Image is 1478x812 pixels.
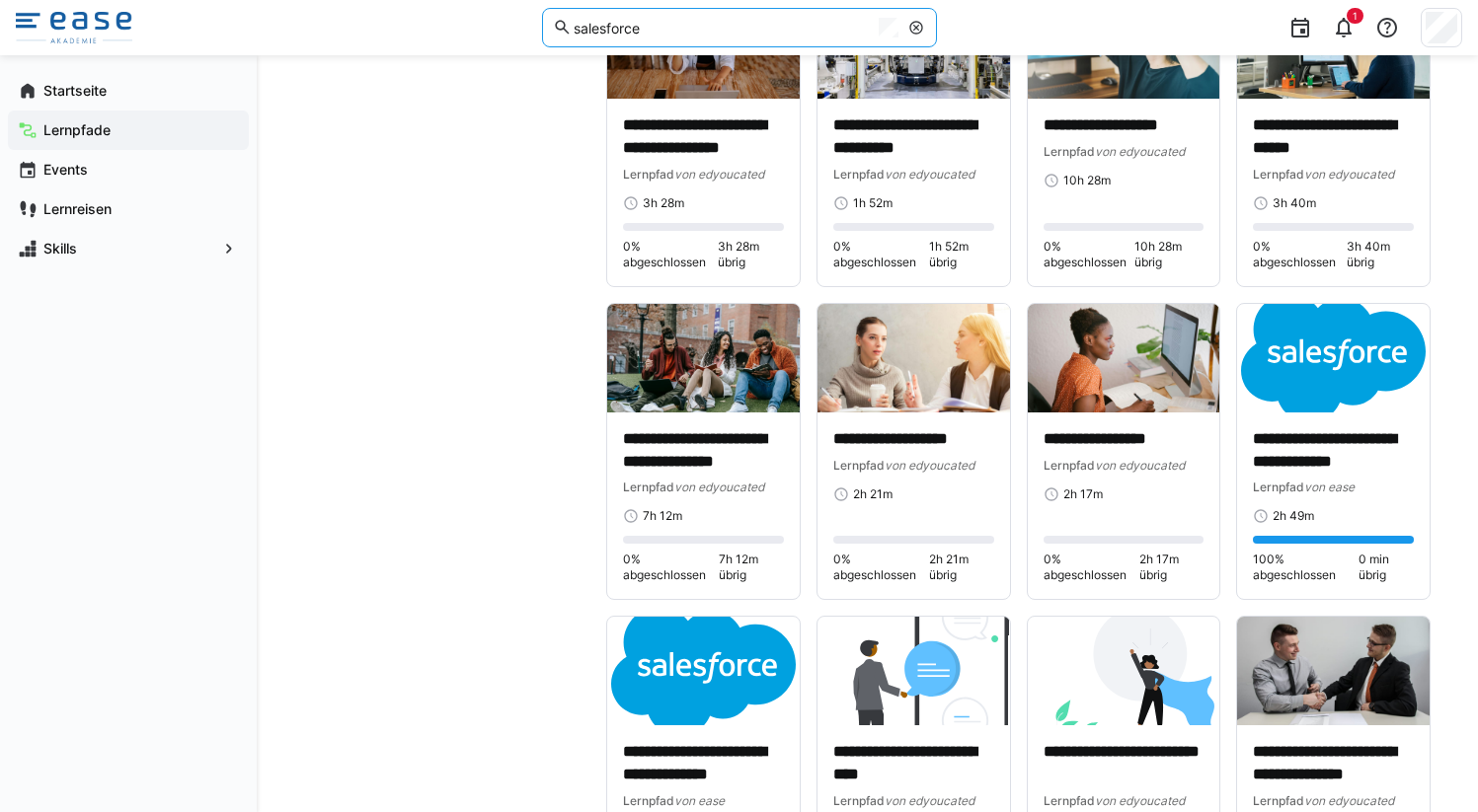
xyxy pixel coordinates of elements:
span: 0% abgeschlossen [623,552,719,583]
span: 0% abgeschlossen [1044,239,1135,270]
img: image [1028,304,1220,412]
span: von edyoucated [1095,458,1185,473]
span: 2h 21m übrig [929,552,994,583]
img: image [1237,304,1430,412]
span: von ease [674,793,725,808]
span: Lernpfad [1253,793,1304,808]
span: von edyoucated [1304,793,1394,808]
span: von edyoucated [885,458,974,473]
span: 0% abgeschlossen [623,239,718,270]
span: Lernpfad [1044,144,1095,159]
span: 10h 28m übrig [1134,239,1204,270]
span: 2h 21m [853,486,893,502]
span: 3h 40m übrig [1347,239,1414,270]
span: Lernpfad [833,167,885,182]
span: 0% abgeschlossen [1253,239,1347,270]
span: von edyoucated [1304,167,1394,182]
img: image [817,617,1010,725]
span: Lernpfad [1253,167,1304,182]
input: Skills und Lernpfade durchsuchen… [572,19,870,37]
span: 0 min übrig [1359,552,1414,583]
span: 2h 17m [1063,486,1103,502]
span: 1h 52m übrig [929,239,994,270]
img: image [607,617,800,725]
span: 0% abgeschlossen [1044,552,1139,583]
span: 10h 28m [1063,173,1111,188]
span: von edyoucated [1095,793,1185,808]
span: 2h 49m [1273,508,1314,524]
span: Lernpfad [1044,793,1095,808]
span: von edyoucated [674,480,764,494]
img: image [1028,617,1220,725]
img: image [607,304,800,412]
span: 7h 12m [643,508,682,524]
img: image [1237,617,1430,725]
span: 0% abgeschlossen [833,239,929,270]
img: image [817,304,1010,412]
span: von ease [1304,480,1355,494]
span: Lernpfad [623,480,674,494]
span: Lernpfad [623,167,674,182]
span: 3h 28m [643,195,684,211]
span: 3h 40m [1273,195,1316,211]
span: Lernpfad [833,793,885,808]
span: 0% abgeschlossen [833,552,929,583]
span: von edyoucated [885,793,974,808]
span: 1 [1353,10,1358,22]
span: Lernpfad [623,793,674,808]
span: Lernpfad [1253,480,1304,494]
span: Lernpfad [1044,458,1095,473]
span: von edyoucated [885,167,974,182]
span: 1h 52m [853,195,893,211]
span: Lernpfad [833,458,885,473]
span: 2h 17m übrig [1139,552,1205,583]
span: 3h 28m übrig [718,239,784,270]
span: von edyoucated [1095,144,1185,159]
span: von edyoucated [674,167,764,182]
span: 7h 12m übrig [719,552,784,583]
span: 100% abgeschlossen [1253,552,1359,583]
